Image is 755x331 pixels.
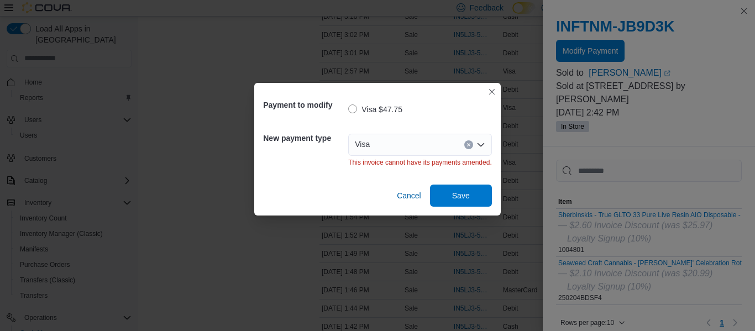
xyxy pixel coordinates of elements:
[374,138,375,151] input: Accessible screen reader label
[263,94,346,116] h5: Payment to modify
[397,190,421,201] span: Cancel
[263,127,346,149] h5: New payment type
[452,190,470,201] span: Save
[355,138,370,151] span: Visa
[348,103,402,116] label: Visa $47.75
[476,140,485,149] button: Open list of options
[348,156,491,167] div: This invoice cannot have its payments amended.
[430,185,492,207] button: Save
[464,140,473,149] button: Clear input
[485,85,499,98] button: Closes this modal window
[392,185,426,207] button: Cancel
